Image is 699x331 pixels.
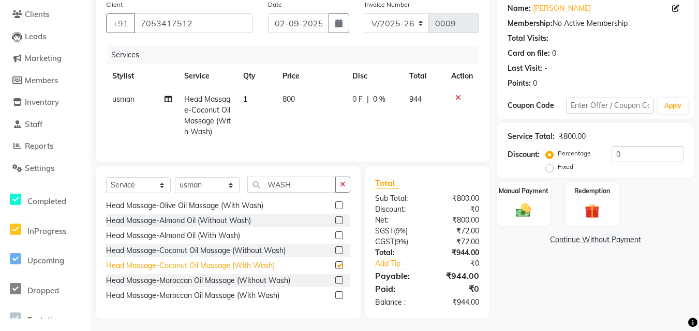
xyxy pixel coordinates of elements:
[106,260,275,271] div: Head Massage-Coconut Oil Massage (With Wash)
[566,98,654,114] input: Enter Offer / Coupon Code
[106,200,263,211] div: Head Massage-Olive Oil Massage (With Wash)
[533,3,591,14] a: [PERSON_NAME]
[184,94,231,136] span: Head Massage-Coconut Oil Massage (With Wash)
[106,290,279,301] div: Head Massage-Moroccan Oil Massage (With Wash)
[3,9,88,21] a: Clients
[106,215,251,226] div: Head Massage-Almond Oil (Without Wash)
[508,131,555,142] div: Service Total:
[25,9,49,19] span: Clients
[367,237,427,247] div: ( )
[427,282,486,295] div: ₹0
[658,98,688,114] button: Apply
[558,162,573,171] label: Fixed
[508,149,540,160] div: Discount:
[375,237,394,246] span: CGST
[427,204,486,215] div: ₹0
[247,177,336,193] input: Search or Scan
[409,94,422,104] span: 944
[508,78,531,89] div: Points:
[427,270,486,282] div: ₹944.00
[106,275,290,286] div: Head Massage-Moroccan Oil Massage (Without Wash)
[437,258,487,269] div: ₹0
[27,226,66,236] span: InProgress
[367,204,427,215] div: Discount:
[559,131,586,142] div: ₹800.00
[511,202,536,219] img: _cash.svg
[106,245,286,256] div: Head Massage-Coconut Oil Massage (Without Wash)
[106,230,240,241] div: Head Massage-Almond Oil (With Wash)
[25,141,53,151] span: Reports
[508,18,553,29] div: Membership:
[3,53,88,65] a: Marketing
[25,97,59,107] span: Inventory
[367,297,427,308] div: Balance :
[499,186,548,196] label: Manual Payment
[427,247,486,258] div: ₹944.00
[3,119,88,131] a: Staff
[282,94,295,104] span: 800
[508,18,683,29] div: No Active Membership
[112,94,135,104] span: usman
[396,238,406,246] span: 9%
[27,315,61,325] span: Tentative
[367,193,427,204] div: Sub Total:
[27,256,64,265] span: Upcoming
[134,13,252,33] input: Search by Name/Mobile/Email/Code
[508,100,566,111] div: Coupon Code
[107,45,487,65] div: Services
[427,297,486,308] div: ₹944.00
[403,65,445,88] th: Total
[508,63,542,74] div: Last Visit:
[396,227,406,235] span: 9%
[106,65,178,88] th: Stylist
[237,65,276,88] th: Qty
[427,193,486,204] div: ₹800.00
[499,234,692,245] a: Continue Without Payment
[552,48,556,59] div: 0
[25,75,58,85] span: Members
[106,13,135,33] button: +91
[27,196,66,206] span: Completed
[580,202,604,220] img: _gift.svg
[367,258,437,269] a: Add Tip
[27,286,59,295] span: Dropped
[427,226,486,237] div: ₹72.00
[178,65,237,88] th: Service
[243,94,247,104] span: 1
[3,140,88,152] a: Reports
[367,282,427,295] div: Paid:
[427,215,486,226] div: ₹800.00
[508,48,550,59] div: Card on file:
[367,270,427,282] div: Payable:
[346,65,403,88] th: Disc
[25,53,62,63] span: Marketing
[544,63,547,74] div: -
[375,178,399,188] span: Total
[25,119,42,129] span: Staff
[508,3,531,14] div: Name:
[375,226,394,235] span: SGST
[373,94,385,105] span: 0 %
[276,65,346,88] th: Price
[367,215,427,226] div: Net:
[3,163,88,175] a: Settings
[558,149,591,158] label: Percentage
[508,33,548,44] div: Total Visits:
[3,75,88,87] a: Members
[367,226,427,237] div: ( )
[3,31,88,43] a: Leads
[352,94,363,105] span: 0 F
[533,78,537,89] div: 0
[25,31,46,41] span: Leads
[574,186,610,196] label: Redemption
[367,94,369,105] span: |
[445,65,479,88] th: Action
[427,237,486,247] div: ₹72.00
[25,163,54,173] span: Settings
[3,97,88,108] a: Inventory
[367,247,427,258] div: Total:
